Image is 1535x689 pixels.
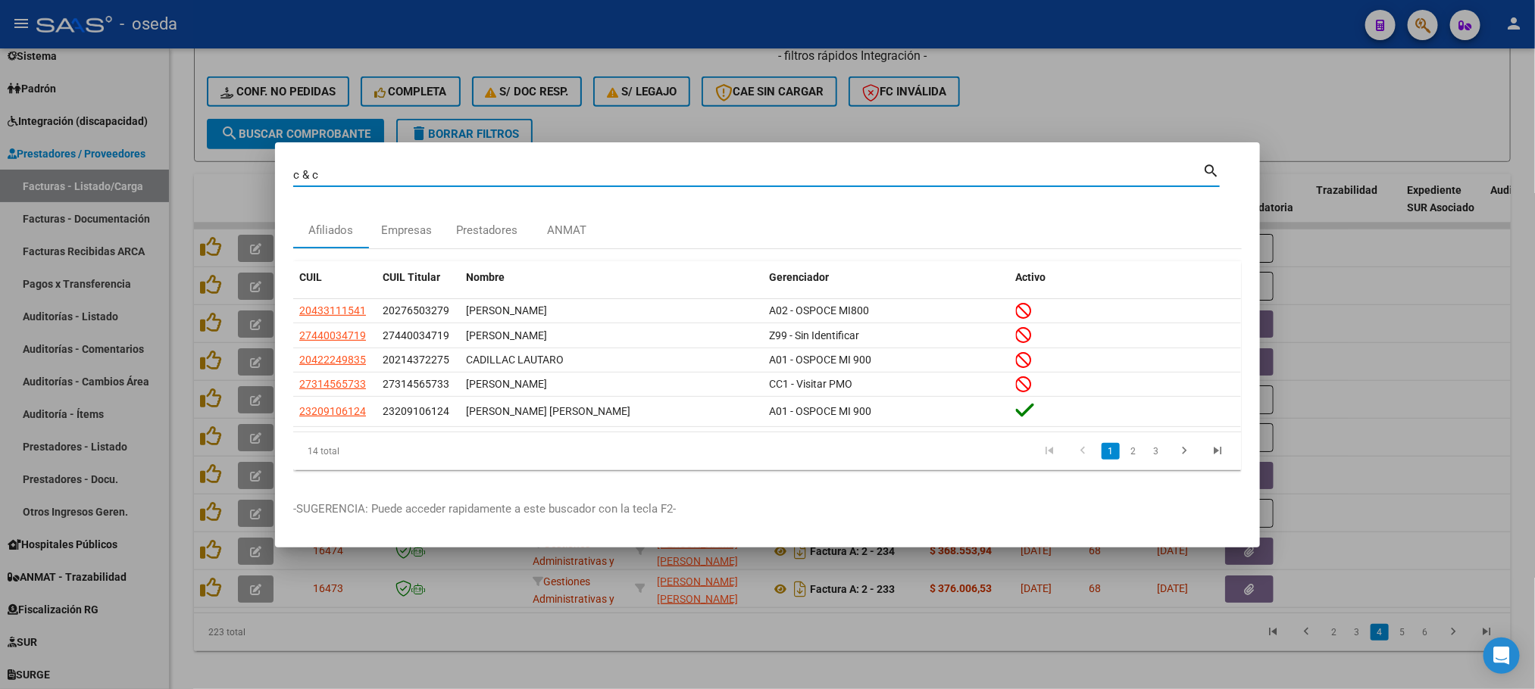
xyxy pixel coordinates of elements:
[769,378,852,390] span: CC1 - Visitar PMO
[377,261,460,294] datatable-header-cell: CUIL Titular
[383,405,449,417] span: 23209106124
[466,376,757,393] div: [PERSON_NAME]
[460,261,763,294] datatable-header-cell: Nombre
[1035,443,1064,460] a: go to first page
[1483,638,1520,674] div: Open Intercom Messenger
[383,378,449,390] span: 27314565733
[1124,443,1143,460] a: 2
[763,261,1010,294] datatable-header-cell: Gerenciador
[383,304,449,316] span: 20276503279
[383,329,449,341] span: 27440034719
[299,354,366,366] span: 20422249835
[1122,438,1145,464] li: page 2
[769,304,869,316] span: A02 - OSPOCE MI800
[293,500,1242,518] p: -SUGERENCIA: Puede acceder rapidamente a este buscador con la tecla F2-
[466,351,757,369] div: CADILLAC LAUTARO
[1102,443,1120,460] a: 1
[466,403,757,420] div: [PERSON_NAME] [PERSON_NAME]
[309,222,354,239] div: Afiliados
[299,329,366,341] span: 27440034719
[383,354,449,366] span: 20214372275
[1202,161,1220,179] mat-icon: search
[769,405,871,417] span: A01 - OSPOCE MI 900
[293,432,480,470] div: 14 total
[769,329,859,341] span: Z99 - Sin Identificar
[1147,443,1165,460] a: 3
[1016,271,1046,283] span: Activo
[547,222,586,239] div: ANMAT
[1068,443,1097,460] a: go to previous page
[1170,443,1199,460] a: go to next page
[1203,443,1232,460] a: go to last page
[1145,438,1168,464] li: page 3
[299,304,366,316] span: 20433111541
[383,271,440,283] span: CUIL Titular
[456,222,517,239] div: Prestadores
[293,261,377,294] datatable-header-cell: CUIL
[1099,438,1122,464] li: page 1
[299,405,366,417] span: 23209106124
[466,271,505,283] span: Nombre
[1010,261,1242,294] datatable-header-cell: Activo
[299,378,366,390] span: 27314565733
[466,327,757,344] div: [PERSON_NAME]
[466,302,757,320] div: [PERSON_NAME]
[769,271,829,283] span: Gerenciador
[299,271,322,283] span: CUIL
[382,222,433,239] div: Empresas
[769,354,871,366] span: A01 - OSPOCE MI 900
